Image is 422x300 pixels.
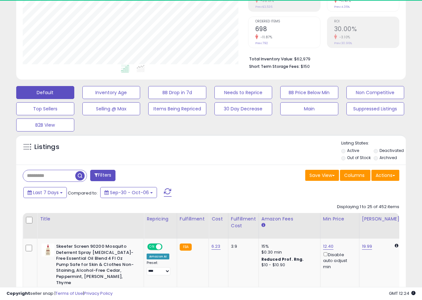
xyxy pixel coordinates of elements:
[147,254,169,259] div: Amazon AI
[214,102,272,115] button: 30 Day Decrease
[180,244,192,251] small: FBA
[323,216,356,222] div: Min Price
[16,119,74,131] button: B2B View
[231,216,256,229] div: Fulfillment Cost
[214,86,272,99] button: Needs to Reprice
[347,155,371,160] label: Out of Stock
[340,170,370,181] button: Columns
[100,187,157,198] button: Sep-30 - Oct-06
[249,56,293,62] b: Total Inventory Value:
[371,170,399,181] button: Actions
[40,216,141,222] div: Title
[148,244,156,250] span: ON
[347,148,359,153] label: Active
[255,20,320,23] span: Ordered Items
[389,290,416,296] span: 2025-10-14 12:24 GMT
[249,55,394,62] li: $62,979
[255,25,320,34] h2: 698
[33,189,59,196] span: Last 7 Days
[255,41,268,45] small: Prev: 792
[84,290,113,296] a: Privacy Policy
[180,216,206,222] div: Fulfillment
[23,187,67,198] button: Last 7 Days
[148,86,206,99] button: BB Drop in 7d
[380,155,397,160] label: Archived
[362,243,372,250] a: 19.99
[148,102,206,115] button: Items Being Repriced
[147,261,172,275] div: Preset:
[90,170,115,181] button: Filters
[56,244,135,287] b: Skeeter Screen 90200 Mosquito Deterrent Spray [MEDICAL_DATA]-Free Essential Oil Blend 4 Fl Oz Pum...
[42,244,54,256] img: 31l7B0IOQGL._SL40_.jpg
[380,148,404,153] label: Deactivated
[261,256,304,262] b: Reduced Prof. Rng.
[255,5,272,9] small: Prev: $3,536
[334,41,352,45] small: Prev: 30.96%
[82,86,140,99] button: Inventory Age
[231,244,254,249] div: 3.9
[305,170,339,181] button: Save View
[34,143,59,152] h5: Listings
[334,25,399,34] h2: 30.00%
[341,140,406,146] p: Listing States:
[323,251,354,270] div: Disable auto adjust min
[346,102,404,115] button: Suppressed Listings
[16,86,74,99] button: Default
[334,5,350,9] small: Prev: 4.36%
[280,86,338,99] button: BB Price Below Min
[261,244,315,249] div: 15%
[258,35,272,40] small: -11.87%
[16,102,74,115] button: Top Sellers
[6,291,113,297] div: seller snap | |
[344,172,365,179] span: Columns
[337,204,399,210] div: Displaying 1 to 25 of 452 items
[280,102,338,115] button: Main
[362,216,401,222] div: [PERSON_NAME]
[211,243,221,250] a: 6.23
[55,290,83,296] a: Terms of Use
[323,243,334,250] a: 12.40
[249,64,300,69] b: Short Term Storage Fees:
[261,216,318,222] div: Amazon Fees
[162,244,172,250] span: OFF
[68,190,98,196] span: Compared to:
[211,216,225,222] div: Cost
[261,262,315,268] div: $10 - $10.90
[346,86,404,99] button: Non Competitive
[147,216,174,222] div: Repricing
[110,189,149,196] span: Sep-30 - Oct-06
[334,20,399,23] span: ROI
[261,222,265,228] small: Amazon Fees.
[6,290,30,296] strong: Copyright
[301,63,310,69] span: $150
[82,102,140,115] button: Selling @ Max
[337,35,350,40] small: -3.10%
[261,249,315,255] div: $0.30 min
